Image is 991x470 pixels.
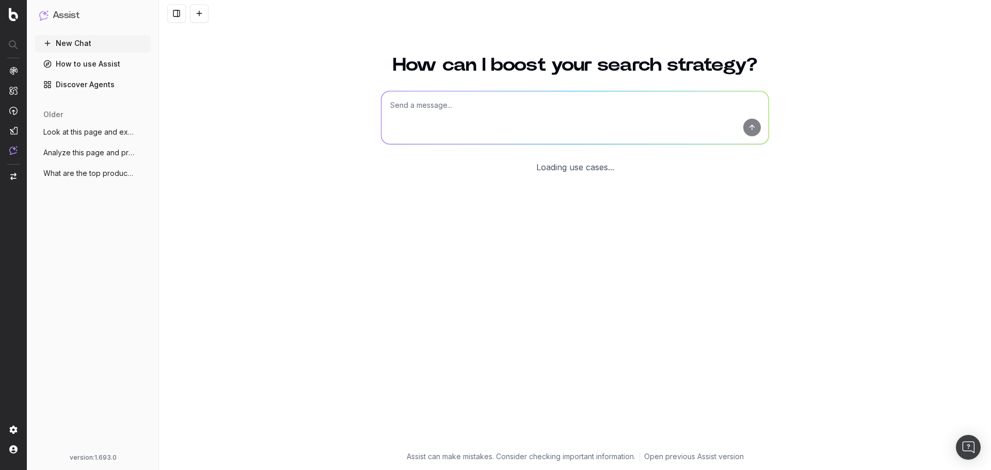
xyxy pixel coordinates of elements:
[9,126,18,135] img: Studio
[43,148,134,158] span: Analyze this page and provide recommenda
[9,146,18,155] img: Assist
[39,8,147,23] button: Assist
[43,127,134,137] span: Look at this page and extract recipe str
[9,426,18,434] img: Setting
[39,453,147,462] div: version: 1.693.0
[35,124,151,140] button: Look at this page and extract recipe str
[35,76,151,93] a: Discover Agents
[43,109,63,120] span: older
[39,10,49,20] img: Assist
[53,8,79,23] h1: Assist
[10,173,17,180] img: Switch project
[9,445,18,453] img: My account
[407,451,635,462] p: Assist can make mistakes. Consider checking important information.
[9,106,18,115] img: Activation
[35,35,151,52] button: New Chat
[35,56,151,72] a: How to use Assist
[536,161,614,173] div: Loading use cases...
[9,67,18,75] img: Analytics
[35,144,151,161] button: Analyze this page and provide recommenda
[956,435,981,460] div: Open Intercom Messenger
[644,451,744,462] a: Open previous Assist version
[381,56,769,74] h1: How can I boost your search strategy?
[9,8,18,21] img: Botify logo
[9,86,18,95] img: Intelligence
[35,165,151,182] button: What are the top products for Mother's D
[43,168,134,179] span: What are the top products for Mother's D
